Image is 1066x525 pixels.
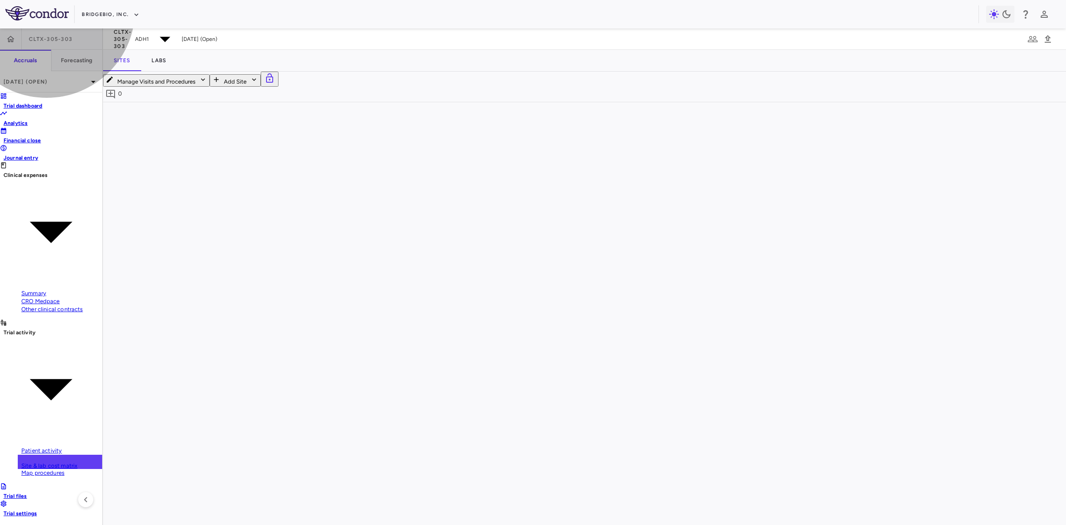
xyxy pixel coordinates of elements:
button: Labs [141,50,177,71]
span: Patient activity [21,447,62,454]
img: logo-full-SnFGN8VE.png [5,6,69,20]
svg: Add comment [105,89,116,100]
h6: Forecasting [61,56,93,64]
button: Add comment [103,87,118,102]
button: Sites [103,50,141,71]
p: [DATE] (Open) [4,78,88,86]
p: Trial activity [4,329,102,337]
span: CLTX-305-303 [29,36,72,43]
p: Clinical expenses [4,171,102,179]
span: Map procedures [21,469,64,476]
p: Analytics [4,119,102,127]
span: Other clinical contracts [21,306,83,313]
h6: Accruals [14,56,37,64]
span: [DATE] (Open) [182,35,218,43]
button: Manage Visits and Procedures [103,74,210,87]
button: Add Site [210,74,261,87]
button: BridgeBio, Inc. [82,8,139,22]
p: Trial settings [4,509,102,517]
p: Journal entry [4,154,102,162]
p: Trial dashboard [4,102,102,110]
span: Lock grid [261,78,278,85]
p: Trial files [4,492,102,500]
span: CLTX-305-303 [114,28,131,50]
span: Summary [21,290,46,297]
p: Financial close [4,136,102,144]
span: ADH1 [135,35,149,43]
span: CRO Medpace [21,298,60,305]
span: Site & lab cost matrix [21,462,77,469]
span: 0 [118,90,122,97]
